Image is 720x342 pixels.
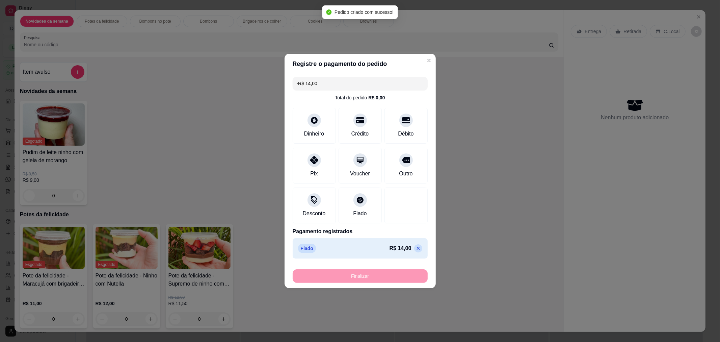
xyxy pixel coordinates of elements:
p: Pagamento registrados [293,227,428,236]
span: Pedido criado com sucesso! [335,9,394,15]
p: R$ 14,00 [390,244,411,252]
div: Débito [398,130,414,138]
input: Ex.: hambúrguer de cordeiro [297,77,424,90]
header: Registre o pagamento do pedido [285,54,436,74]
div: Pix [310,170,318,178]
div: R$ 0,00 [368,94,385,101]
div: Desconto [303,210,326,218]
div: Crédito [351,130,369,138]
button: Close [424,55,434,66]
div: Outro [399,170,412,178]
div: Voucher [350,170,370,178]
span: check-circle [326,9,332,15]
div: Fiado [353,210,367,218]
div: Dinheiro [304,130,324,138]
p: Fiado [298,244,316,253]
div: Total do pedido [335,94,385,101]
